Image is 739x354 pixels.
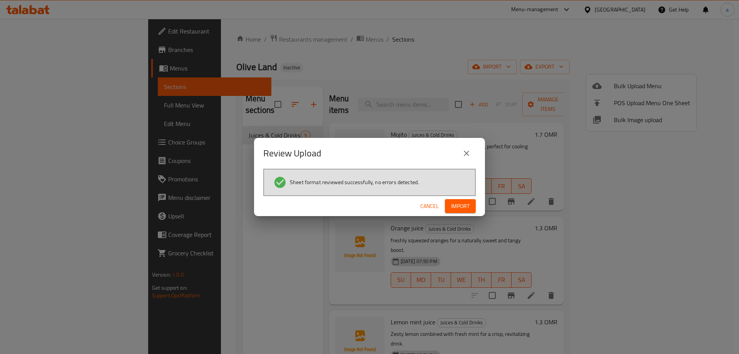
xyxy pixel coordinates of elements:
[445,199,476,213] button: Import
[420,201,439,211] span: Cancel
[451,201,470,211] span: Import
[457,144,476,163] button: close
[290,178,419,186] span: Sheet format reviewed successfully, no errors detected.
[417,199,442,213] button: Cancel
[263,147,321,159] h2: Review Upload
